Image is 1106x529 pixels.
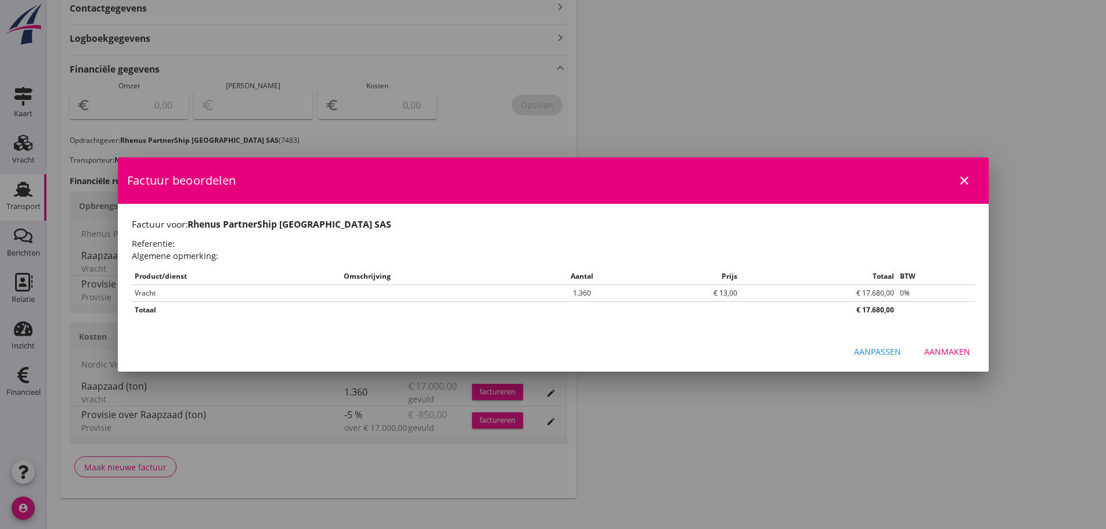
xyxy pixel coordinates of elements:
th: Aantal [531,268,634,285]
td: € 13,00 [633,285,740,301]
h2: Referentie: Algemene opmerking: [132,237,975,262]
td: 0% [897,285,974,301]
i: close [957,174,971,188]
h1: Factuur voor: [132,218,975,231]
th: Product/dienst [132,268,341,285]
th: Prijs [633,268,740,285]
th: Totaal [132,301,740,318]
div: Aanmaken [924,346,970,358]
th: Omschrijving [341,268,531,285]
button: Aanmaken [915,341,979,362]
th: € 17.680,00 [740,301,897,318]
th: BTW [897,268,974,285]
div: Aanpassen [854,346,901,358]
td: € 17.680,00 [740,285,897,301]
button: Aanpassen [845,341,910,362]
th: Totaal [740,268,897,285]
div: Factuur beoordelen [118,157,989,204]
td: 1.360 [531,285,634,301]
td: Vracht [132,285,341,301]
strong: Rhenus PartnerShip [GEOGRAPHIC_DATA] SAS [188,218,391,231]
